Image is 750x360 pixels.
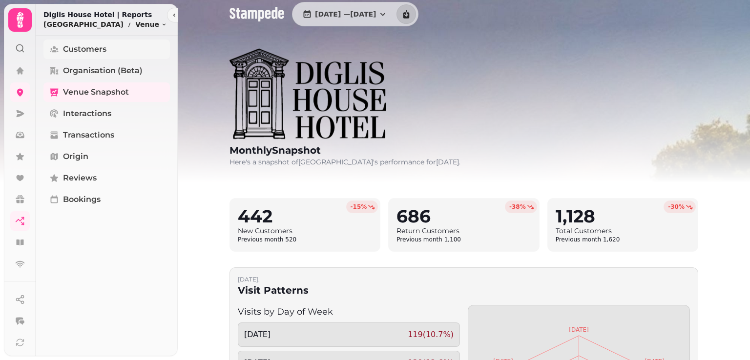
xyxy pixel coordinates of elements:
span: Customers [63,43,106,55]
tspan: [DATE] [569,326,588,333]
p: [GEOGRAPHIC_DATA] [43,20,124,29]
span: -15 % [351,203,367,211]
span: Venue Snapshot [63,86,129,98]
a: Venue Snapshot [43,82,170,102]
h2: 1,128 [556,206,690,226]
p: Previous month 1,620 [556,236,690,243]
nav: Tabs [36,36,178,356]
p: Here's a snapshot of [GEOGRAPHIC_DATA] 's performance for [DATE] . [229,157,460,167]
button: [DATE] —[DATE] [294,4,396,24]
h3: Total Customers [556,226,690,236]
span: -30 % [668,203,685,211]
span: Transactions [63,129,114,141]
span: -38 % [509,203,526,211]
a: Interactions [43,104,170,123]
p: [DATE] . [238,276,690,283]
span: [DATE] — [DATE] [315,11,376,18]
h2: Diglis House Hotel | Reports [43,10,167,20]
span: Reviews [63,172,97,184]
span: Origin [63,151,88,162]
a: Organisation (beta) [43,61,170,80]
span: Organisation (beta) [63,65,143,77]
img: aHR0cHM6Ly9maWxlcy5zdGFtcGVkZS5haS80YzQ5OWNlYy1jZjNmLTExZWUtOGU4Ny0wYTU4YTlmZWFjMDIvbWVkaWEvNGZiM... [229,48,386,140]
span: Interactions [63,108,111,120]
a: Transactions [43,125,170,145]
nav: breadcrumb [43,20,167,29]
h3: Visits by Day of Week [238,305,460,319]
span: 119 ( 10.7 %) [408,329,454,340]
a: Reviews [43,168,170,188]
p: Previous month 520 [238,236,372,243]
button: Venue [135,20,167,29]
h3: Return Customers [396,226,531,236]
h2: 442 [238,206,372,226]
a: Bookings [43,190,170,209]
span: [DATE] [244,329,271,340]
span: Bookings [63,194,101,205]
a: Customers [43,40,170,59]
button: download report [396,4,416,24]
a: Origin [43,147,170,166]
h2: monthly Snapshot [229,143,460,157]
p: Previous month 1,100 [396,236,531,243]
h2: Visit Patterns [238,283,690,297]
h3: New Customers [238,226,372,236]
h2: 686 [396,206,531,226]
